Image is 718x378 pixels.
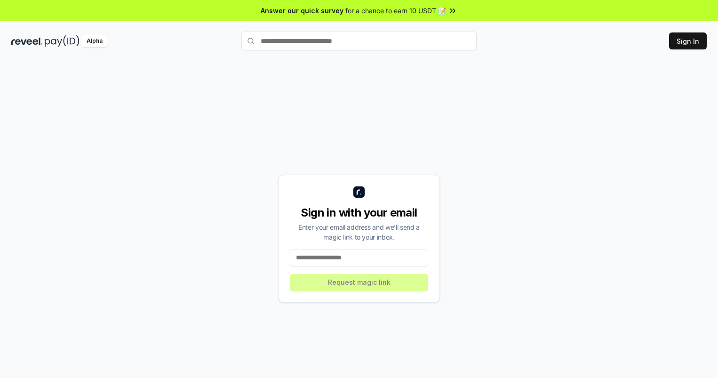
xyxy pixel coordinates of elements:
span: for a chance to earn 10 USDT 📝 [345,6,446,16]
div: Enter your email address and we’ll send a magic link to your inbox. [290,222,428,242]
button: Sign In [669,32,707,49]
span: Answer our quick survey [261,6,343,16]
img: logo_small [353,186,365,198]
div: Sign in with your email [290,205,428,220]
div: Alpha [81,35,108,47]
img: reveel_dark [11,35,43,47]
img: pay_id [45,35,80,47]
